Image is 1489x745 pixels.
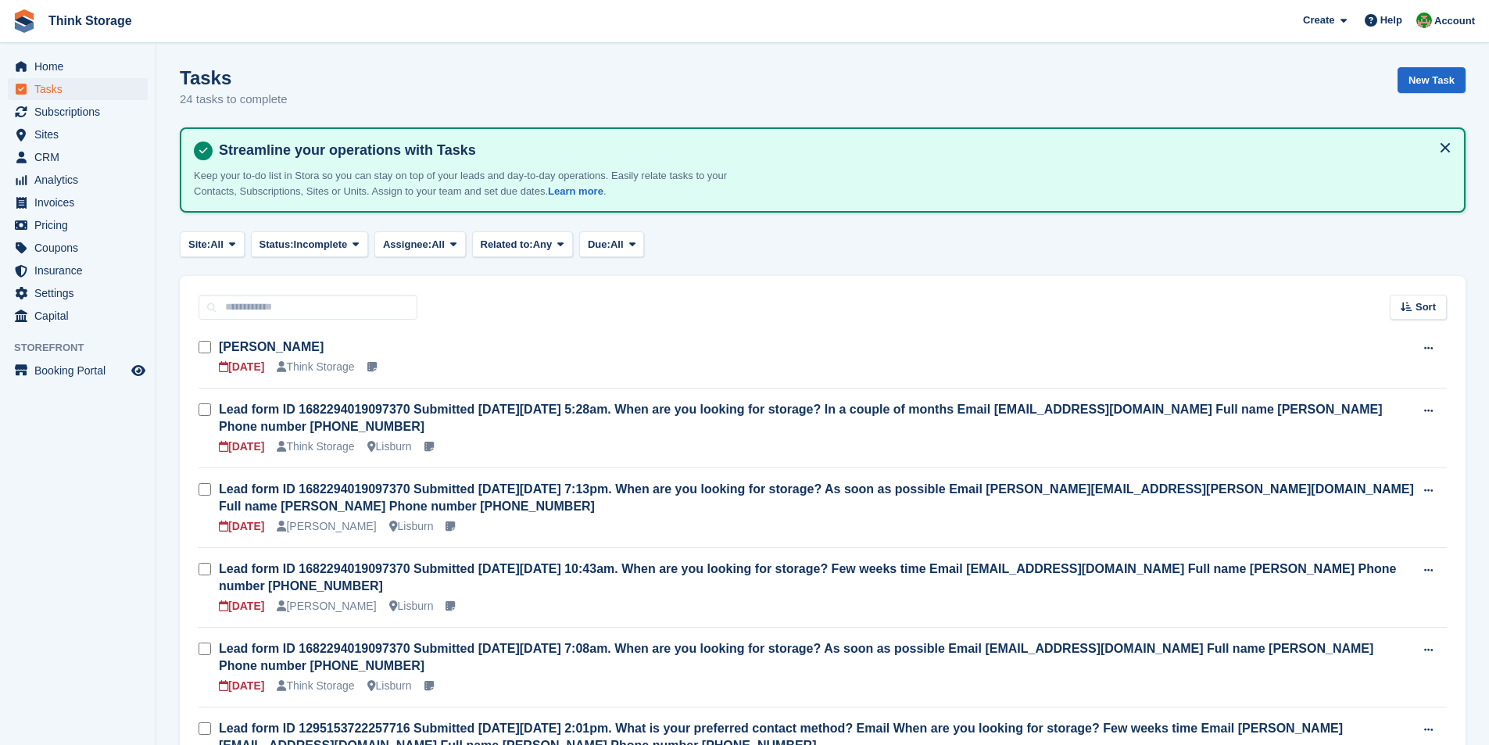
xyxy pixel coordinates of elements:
a: [PERSON_NAME] [219,340,324,353]
a: Lead form ID 1682294019097370 Submitted [DATE][DATE] 7:13pm. When are you looking for storage? As... [219,482,1414,513]
div: Think Storage [277,359,354,375]
span: Sites [34,124,128,145]
span: Status: [260,237,294,253]
span: Analytics [34,169,128,191]
a: menu [8,305,148,327]
span: All [431,237,445,253]
a: menu [8,56,148,77]
div: Think Storage [277,678,354,694]
span: Capital [34,305,128,327]
span: Tasks [34,78,128,100]
div: [DATE] [219,598,264,614]
button: Assignee: All [374,231,466,257]
div: [DATE] [219,359,264,375]
span: Any [533,237,553,253]
a: menu [8,260,148,281]
a: Preview store [129,361,148,380]
a: Learn more [548,185,603,197]
img: Sarah Mackie [1416,13,1432,28]
div: Think Storage [277,439,354,455]
span: Booking Portal [34,360,128,381]
div: [PERSON_NAME] [277,518,376,535]
a: menu [8,360,148,381]
div: Lisburn [389,598,434,614]
a: menu [8,146,148,168]
a: menu [8,78,148,100]
div: Lisburn [367,678,412,694]
span: CRM [34,146,128,168]
div: [DATE] [219,439,264,455]
span: All [210,237,224,253]
button: Status: Incomplete [251,231,368,257]
span: Storefront [14,340,156,356]
span: Incomplete [294,237,348,253]
span: Create [1303,13,1334,28]
a: menu [8,237,148,259]
p: Keep your to-do list in Stora so you can stay on top of your leads and day-to-day operations. Eas... [194,168,741,199]
div: Lisburn [367,439,412,455]
a: menu [8,169,148,191]
span: Site: [188,237,210,253]
a: Think Storage [42,8,138,34]
div: [DATE] [219,678,264,694]
span: Subscriptions [34,101,128,123]
span: Insurance [34,260,128,281]
button: Due: All [579,231,644,257]
div: [PERSON_NAME] [277,598,376,614]
a: Lead form ID 1682294019097370 Submitted [DATE][DATE] 10:43am. When are you looking for storage? F... [219,562,1396,593]
span: Pricing [34,214,128,236]
span: Coupons [34,237,128,259]
span: All [610,237,624,253]
span: Help [1380,13,1402,28]
a: menu [8,282,148,304]
span: Related to: [481,237,533,253]
a: menu [8,214,148,236]
div: [DATE] [219,518,264,535]
span: Settings [34,282,128,304]
a: menu [8,124,148,145]
span: Assignee: [383,237,431,253]
h4: Streamline your operations with Tasks [213,141,1451,159]
img: stora-icon-8386f47178a22dfd0bd8f6a31ec36ba5ce8667c1dd55bd0f319d3a0aa187defe.svg [13,9,36,33]
button: Related to: Any [472,231,573,257]
h1: Tasks [180,67,288,88]
a: New Task [1398,67,1466,93]
span: Sort [1416,299,1436,315]
p: 24 tasks to complete [180,91,288,109]
a: Lead form ID 1682294019097370 Submitted [DATE][DATE] 5:28am. When are you looking for storage? In... [219,403,1383,433]
button: Site: All [180,231,245,257]
a: menu [8,192,148,213]
a: menu [8,101,148,123]
a: Lead form ID 1682294019097370 Submitted [DATE][DATE] 7:08am. When are you looking for storage? As... [219,642,1373,672]
span: Home [34,56,128,77]
span: Invoices [34,192,128,213]
span: Due: [588,237,610,253]
div: Lisburn [389,518,434,535]
span: Account [1434,13,1475,29]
